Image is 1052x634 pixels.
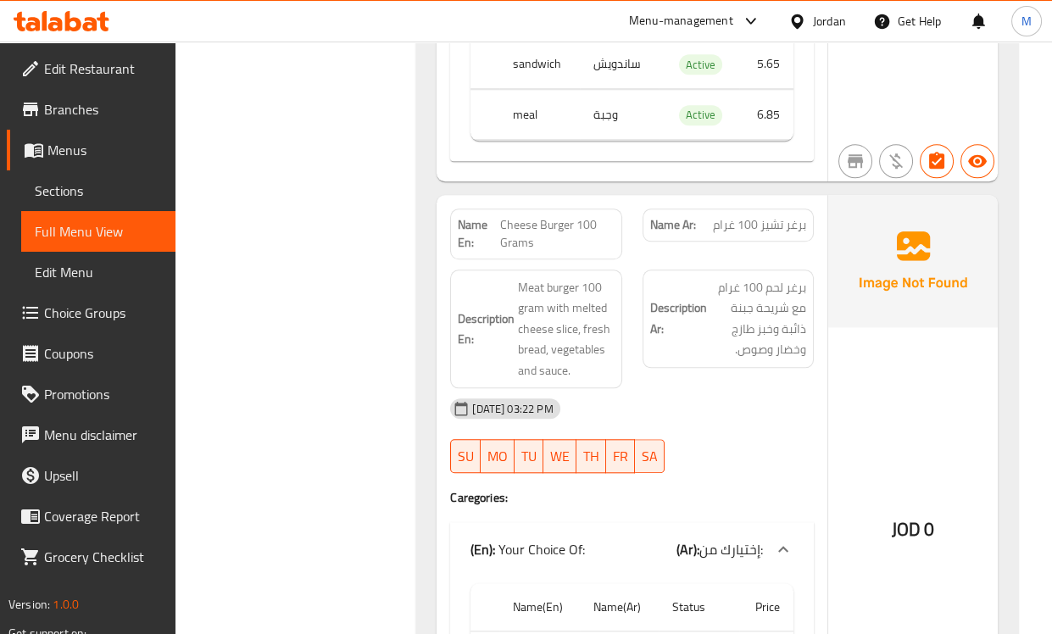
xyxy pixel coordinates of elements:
span: Promotions [44,384,162,404]
span: Full Menu View [35,221,162,242]
span: M [1021,12,1032,31]
th: sandwich [499,39,580,89]
a: Sections [21,170,175,211]
span: Branches [44,99,162,120]
div: Jordan [813,12,846,31]
span: Sections [35,181,162,201]
a: Coverage Report [7,496,175,537]
span: 1.0.0 [53,593,79,615]
span: JOD [892,513,921,546]
span: برغر لحم 100 غرام مع شريحة جبنة ذائبة وخبز طازج وخضار وصوص. [710,277,806,360]
th: Status [659,583,739,631]
td: 5.65 [739,39,793,89]
th: meal [499,90,580,140]
span: إختيارك من: [699,537,763,562]
button: Has choices [920,144,954,178]
button: TH [576,439,606,473]
a: Choice Groups [7,292,175,333]
b: (En): [470,537,495,562]
strong: Description En: [458,309,515,350]
a: Branches [7,89,175,130]
span: TU [521,444,537,469]
button: Available [960,144,994,178]
span: Edit Restaurant [44,58,162,79]
th: Name(Ar) [580,583,658,631]
div: (En): Your Choice Of:(Ar):إختيارك من: [450,522,814,576]
td: 6.85 [739,90,793,140]
b: (Ar): [676,537,699,562]
a: Menu disclaimer [7,414,175,455]
span: Upsell [44,465,162,486]
span: Grocery Checklist [44,547,162,567]
button: SA [635,439,665,473]
td: وجبة [580,90,658,140]
button: MO [481,439,515,473]
span: [DATE] 03:22 PM [465,401,559,417]
th: Name(En) [499,583,580,631]
a: Edit Restaurant [7,48,175,89]
button: Purchased item [879,144,913,178]
p: Your Choice Of: [470,539,585,559]
span: Active [679,55,722,75]
div: Active [679,54,722,75]
span: Cheese Burger 100 Grams [499,216,614,252]
button: WE [543,439,576,473]
a: Full Menu View [21,211,175,252]
span: SA [642,444,658,469]
div: Menu-management [629,11,733,31]
span: Coverage Report [44,506,162,526]
button: Not branch specific item [838,144,872,178]
button: TU [515,439,543,473]
span: Menu disclaimer [44,425,162,445]
span: Choice Groups [44,303,162,323]
span: Active [679,105,722,125]
span: 0 [924,513,934,546]
span: Coupons [44,343,162,364]
strong: Name Ar: [650,216,696,234]
strong: Description Ar: [650,298,707,339]
span: FR [613,444,628,469]
span: Meat burger 100 gram with melted cheese slice, fresh bread, vegetables and sauce. [518,277,614,381]
span: Edit Menu [35,262,162,282]
span: TH [583,444,599,469]
th: Price [739,583,793,631]
strong: Name En: [458,216,499,252]
span: Version: [8,593,50,615]
button: SU [450,439,481,473]
span: MO [487,444,508,469]
img: Ae5nvW7+0k+MAAAAAElFTkSuQmCC [828,195,998,327]
a: Coupons [7,333,175,374]
a: Menus [7,130,175,170]
td: ساندويش [580,39,658,89]
a: Edit Menu [21,252,175,292]
button: FR [606,439,635,473]
span: WE [550,444,570,469]
h4: Caregories: [450,489,814,506]
span: Menus [47,140,162,160]
a: Upsell [7,455,175,496]
a: Promotions [7,374,175,414]
span: SU [458,444,474,469]
a: Grocery Checklist [7,537,175,577]
span: برغر تشيز 100 غرام [713,216,806,234]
